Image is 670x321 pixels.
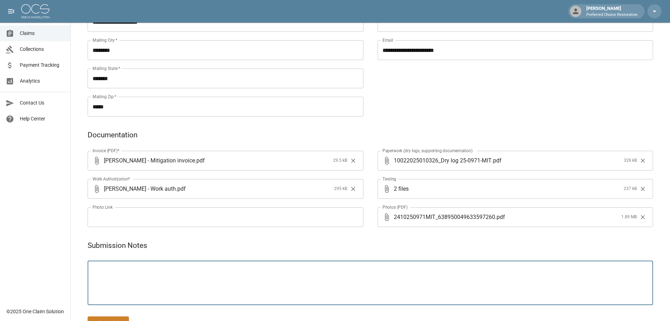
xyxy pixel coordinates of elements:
[93,65,120,71] label: Mailing State
[176,185,186,193] span: . pdf
[195,156,205,165] span: . pdf
[20,46,65,53] span: Collections
[20,99,65,107] span: Contact Us
[93,94,117,100] label: Mailing Zip
[586,12,638,18] p: Preferred Choice Restoration
[492,156,502,165] span: . pdf
[394,213,495,221] span: 2410250971MIT_638950049633597260
[4,4,18,18] button: open drawer
[383,37,393,43] label: Email
[6,308,64,315] div: © 2025 One Claim Solution
[20,30,65,37] span: Claims
[638,212,648,222] button: Clear
[20,61,65,69] span: Payment Tracking
[638,184,648,194] button: Clear
[624,185,637,192] span: 237 kB
[348,155,358,166] button: Clear
[20,115,65,123] span: Help Center
[334,185,347,192] span: 295 kB
[104,185,176,193] span: [PERSON_NAME] - Work auth
[638,155,648,166] button: Clear
[394,179,621,199] span: 2 files
[93,176,130,182] label: Work Authorization*
[93,148,120,154] label: Invoice (PDF)*
[394,156,492,165] span: 10022025010326_Dry log 25-0971-MIT
[383,204,408,210] label: Photos (PDF)
[93,204,113,210] label: Photo Link
[383,148,473,154] label: Paperwork (dry logs, supporting documentation)
[21,4,49,18] img: ocs-logo-white-transparent.png
[348,184,358,194] button: Clear
[624,157,637,164] span: 328 kB
[383,176,396,182] label: Testing
[495,213,505,221] span: . pdf
[93,37,118,43] label: Mailing City
[20,77,65,85] span: Analytics
[333,157,347,164] span: 29.5 kB
[104,156,195,165] span: [PERSON_NAME] - Mitigation invoice
[583,5,640,18] div: [PERSON_NAME]
[621,214,637,221] span: 1.89 MB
